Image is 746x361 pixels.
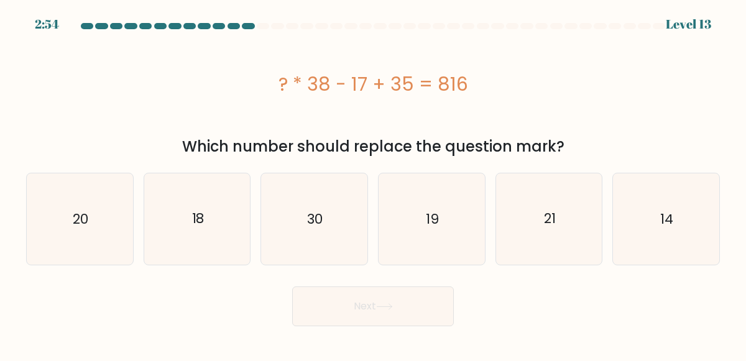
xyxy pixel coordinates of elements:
text: 20 [73,209,88,229]
text: 18 [191,209,204,229]
div: ? * 38 - 17 + 35 = 816 [26,70,720,98]
text: 14 [661,209,674,229]
button: Next [292,286,454,326]
text: 19 [426,209,439,229]
text: 30 [308,209,323,229]
div: Level 13 [666,15,711,34]
text: 21 [544,209,556,229]
div: 2:54 [35,15,59,34]
div: Which number should replace the question mark? [34,135,712,158]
